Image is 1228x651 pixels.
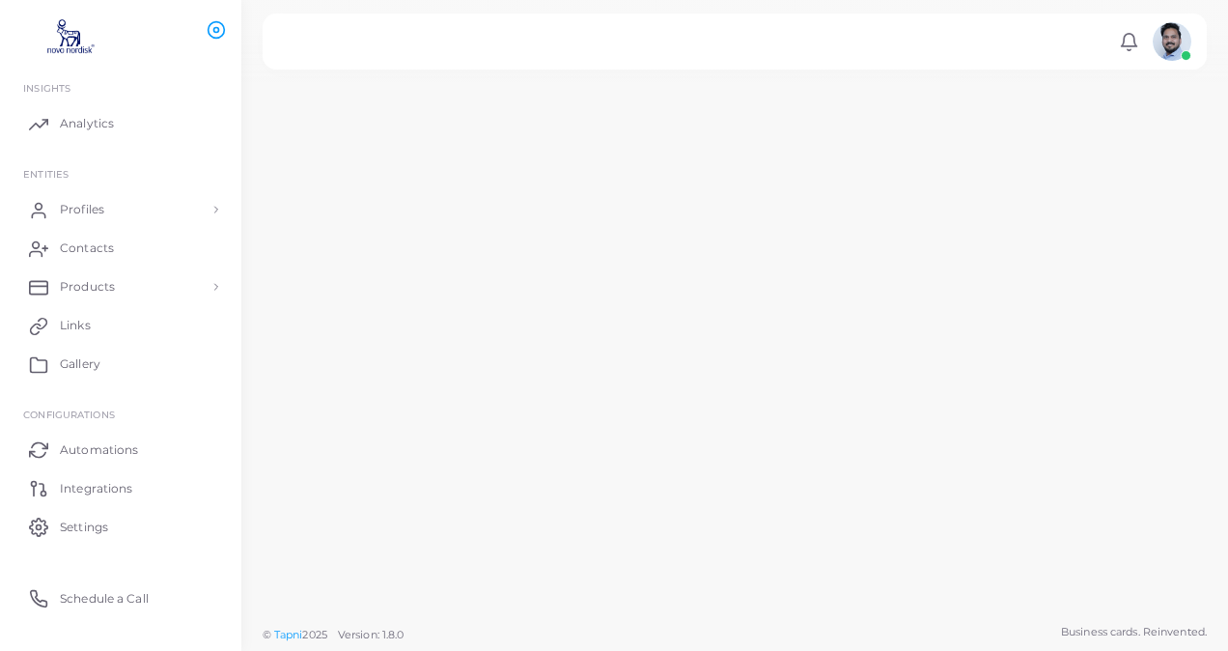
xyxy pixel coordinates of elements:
span: 2025 [302,627,326,643]
a: Settings [14,507,227,546]
span: Schedule a Call [60,590,149,608]
span: Gallery [60,355,100,373]
span: Configurations [23,409,115,420]
a: Gallery [14,345,227,383]
a: Contacts [14,229,227,268]
a: Integrations [14,468,227,507]
img: logo [17,18,125,54]
span: Version: 1.8.0 [338,628,405,641]
a: avatar [1147,22,1196,61]
span: Contacts [60,240,114,257]
span: Links [60,317,91,334]
span: Business cards. Reinvented. [1061,624,1207,640]
a: Analytics [14,104,227,143]
span: Automations [60,441,138,459]
span: Analytics [60,115,114,132]
a: Products [14,268,227,306]
span: Settings [60,519,108,536]
span: Profiles [60,201,104,218]
span: Integrations [60,480,132,497]
a: Schedule a Call [14,579,227,617]
a: Profiles [14,190,227,229]
a: Automations [14,430,227,468]
a: Links [14,306,227,345]
span: Products [60,278,115,296]
span: ENTITIES [23,168,69,180]
span: © [263,627,404,643]
img: avatar [1153,22,1191,61]
a: Tapni [274,628,303,641]
span: INSIGHTS [23,82,70,94]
